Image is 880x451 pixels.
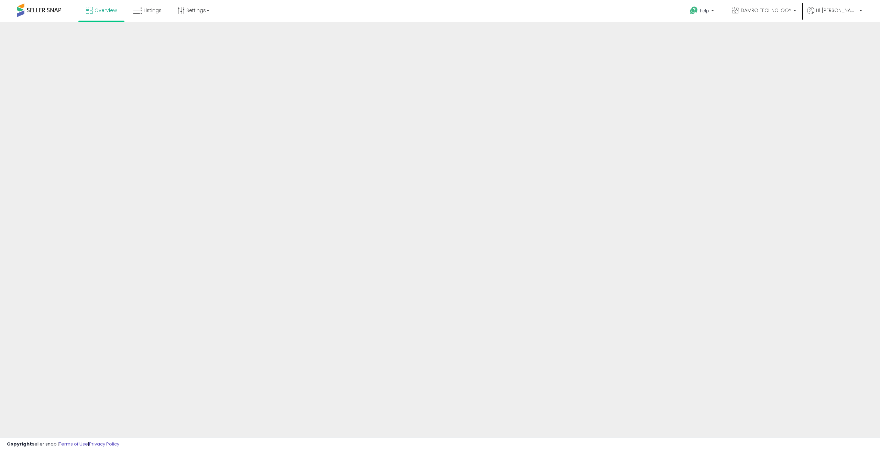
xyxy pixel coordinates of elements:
[816,7,857,14] span: Hi [PERSON_NAME]
[684,1,721,22] a: Help
[144,7,162,14] span: Listings
[741,7,791,14] span: DAMRO TECHNOLOGY
[95,7,117,14] span: Overview
[807,7,862,22] a: Hi [PERSON_NAME]
[700,8,709,14] span: Help
[690,6,698,15] i: Get Help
